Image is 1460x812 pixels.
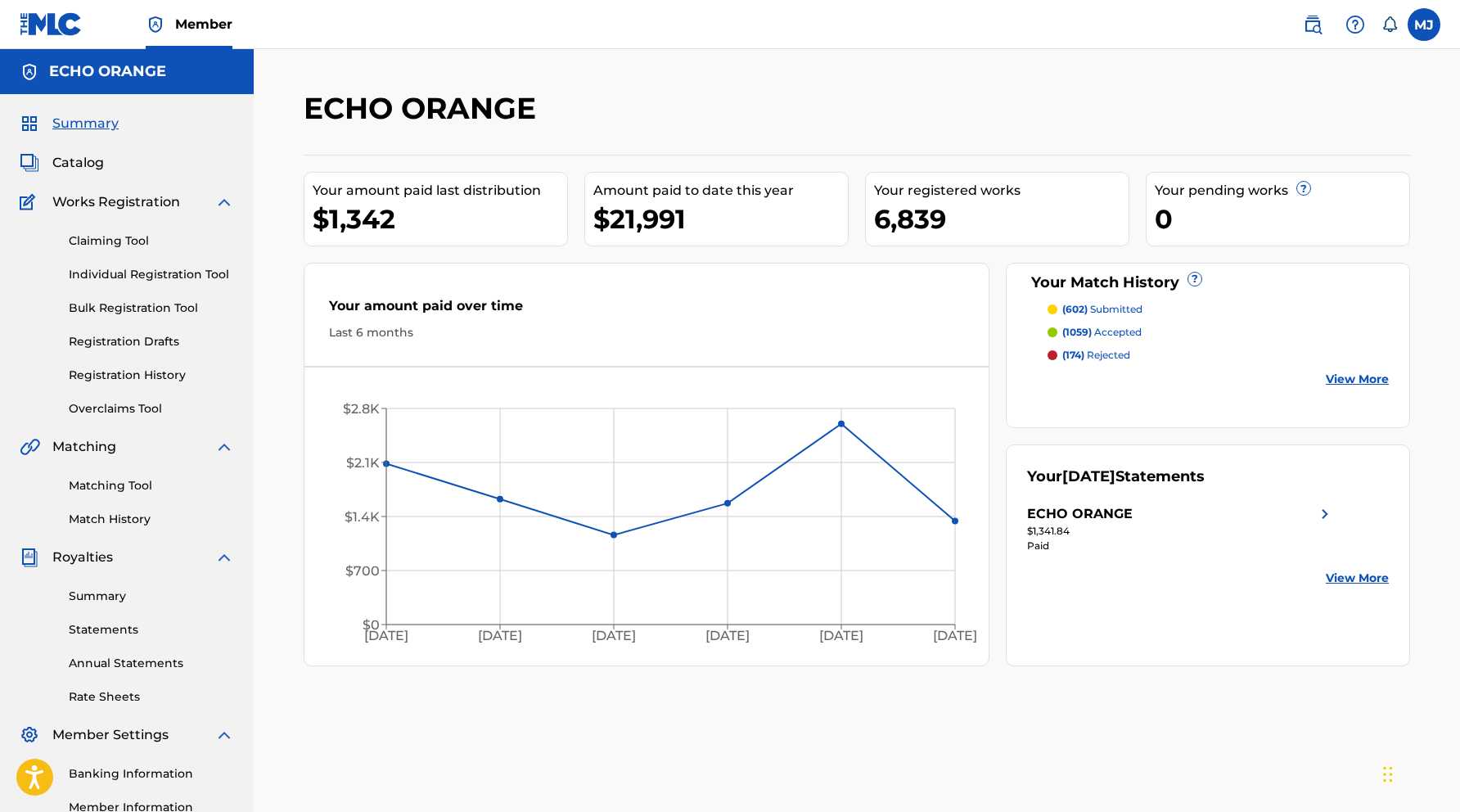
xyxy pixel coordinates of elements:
[1326,570,1389,587] a: View More
[1062,349,1084,361] span: (174)
[69,333,234,350] a: Registration Drafts
[20,12,83,36] img: MLC Logo
[363,617,380,633] tspan: $0
[1315,504,1335,524] img: right chevron icon
[874,181,1129,201] div: Your registered works
[1062,467,1115,485] span: [DATE]
[69,232,234,250] a: Claiming Tool
[593,201,848,237] div: $21,991
[1027,272,1390,294] div: Your Match History
[1048,302,1390,317] a: (602) submitted
[329,324,964,341] div: Last 6 months
[1027,539,1335,553] div: Paid
[20,114,39,133] img: Summary
[214,548,234,567] img: expand
[69,300,234,317] a: Bulk Registration Tool
[478,628,522,643] tspan: [DATE]
[819,628,863,643] tspan: [DATE]
[1383,750,1393,799] div: Glisser
[49,62,166,81] h5: ECHO ORANGE
[214,437,234,457] img: expand
[1048,325,1390,340] a: (1059) accepted
[1414,540,1460,676] iframe: Resource Center
[69,477,234,494] a: Matching Tool
[20,153,39,173] img: Catalog
[1027,504,1133,524] div: ECHO ORANGE
[1062,325,1142,340] p: accepted
[20,725,39,745] img: Member Settings
[1381,16,1398,33] div: Notifications
[1062,302,1142,317] p: submitted
[1155,201,1409,237] div: 0
[20,114,119,133] a: SummarySummary
[1027,524,1335,539] div: $1,341.84
[20,62,39,82] img: Accounts
[1027,466,1205,488] div: Your Statements
[343,401,380,417] tspan: $2.8K
[20,548,39,567] img: Royalties
[1408,8,1440,41] div: User Menu
[1048,348,1390,363] a: (174) rejected
[69,621,234,638] a: Statements
[933,628,977,643] tspan: [DATE]
[20,153,104,173] a: CatalogCatalog
[1296,8,1329,41] a: Public Search
[1326,371,1389,388] a: View More
[175,15,232,34] span: Member
[345,509,380,525] tspan: $1.4K
[1339,8,1372,41] div: Help
[1297,182,1310,195] span: ?
[214,192,234,212] img: expand
[364,628,408,643] tspan: [DATE]
[52,114,119,133] span: Summary
[1188,273,1201,286] span: ?
[52,548,113,567] span: Royalties
[69,655,234,672] a: Annual Statements
[313,181,567,201] div: Your amount paid last distribution
[1062,348,1130,363] p: rejected
[1378,733,1460,812] div: Widget de chat
[20,192,41,212] img: Works Registration
[146,15,165,34] img: Top Rightsholder
[304,90,544,127] h2: ECHO ORANGE
[592,628,636,643] tspan: [DATE]
[346,455,380,471] tspan: $2.1K
[313,201,567,237] div: $1,342
[52,192,180,212] span: Works Registration
[345,563,380,579] tspan: $700
[20,437,40,457] img: Matching
[593,181,848,201] div: Amount paid to date this year
[52,153,104,173] span: Catalog
[329,296,964,324] div: Your amount paid over time
[214,725,234,745] img: expand
[69,266,234,283] a: Individual Registration Tool
[69,588,234,605] a: Summary
[1155,181,1409,201] div: Your pending works
[69,688,234,706] a: Rate Sheets
[874,201,1129,237] div: 6,839
[1303,15,1323,34] img: search
[1062,303,1088,315] span: (602)
[1062,326,1092,338] span: (1059)
[69,765,234,783] a: Banking Information
[1345,15,1365,34] img: help
[1378,733,1460,812] iframe: Chat Widget
[705,628,750,643] tspan: [DATE]
[69,367,234,384] a: Registration History
[69,400,234,417] a: Overclaims Tool
[69,511,234,528] a: Match History
[1027,504,1335,553] a: ECHO ORANGEright chevron icon$1,341.84Paid
[52,725,169,745] span: Member Settings
[52,437,116,457] span: Matching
